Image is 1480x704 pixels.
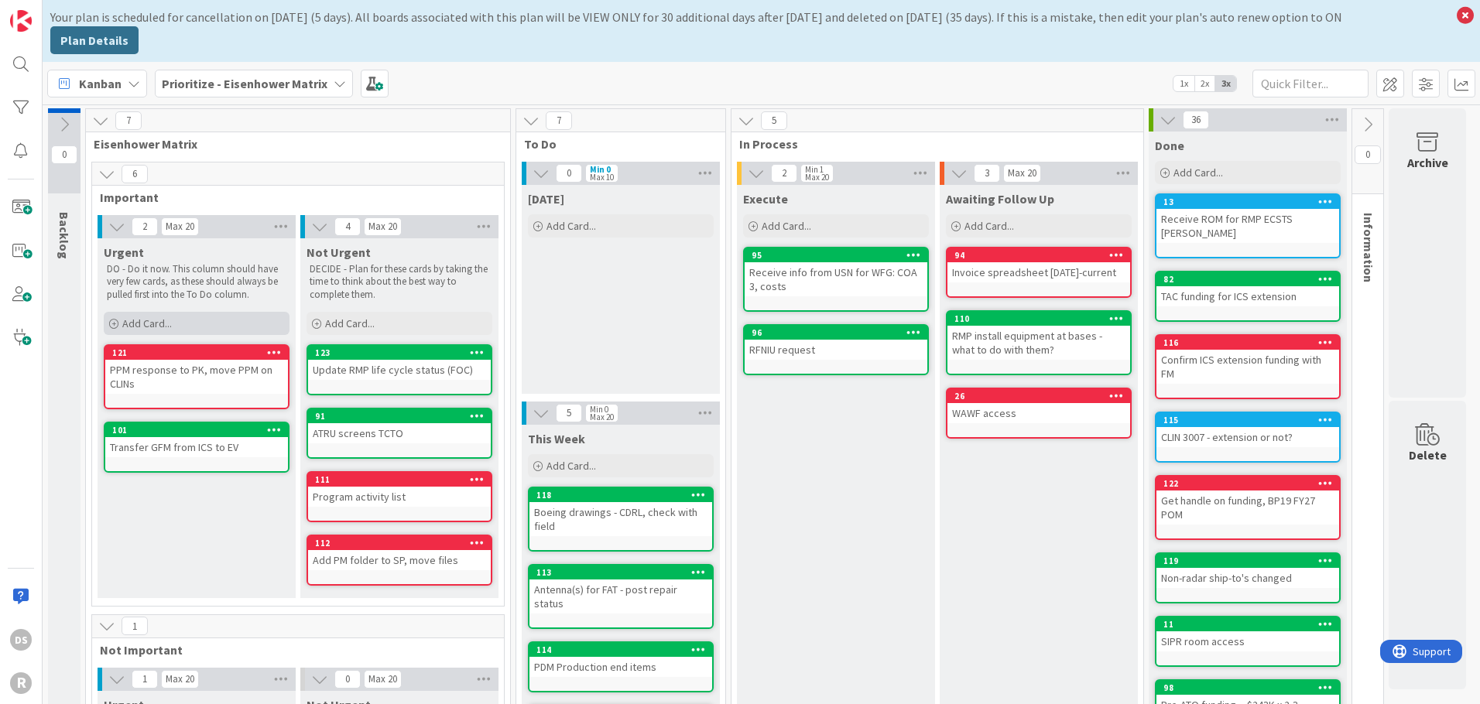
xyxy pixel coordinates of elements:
div: Antenna(s) for FAT - post repair status [529,579,712,613]
b: Prioritize - Eisenhower Matrix [162,76,327,91]
img: Visit kanbanzone.com [10,10,32,32]
span: Information [1361,213,1376,282]
div: 115 [1163,415,1339,425]
div: Receive info from USN for WFG: COA 3, costs [745,262,927,296]
span: To Do [524,136,706,152]
a: 114PDM Production end items [528,641,714,692]
div: 11 [1163,619,1339,630]
a: 123Update RMP life cycle status (FOC) [307,344,492,395]
a: 116Confirm ICS extension funding with FM [1155,334,1341,399]
span: Not Urgent [307,244,371,260]
a: 112Add PM folder to SP, move files [307,535,492,586]
span: 2 [132,217,158,236]
span: 1x [1173,76,1194,91]
div: 110 [947,312,1130,326]
span: Add Card... [325,316,375,330]
div: 13 [1156,195,1339,209]
div: 111Program activity list [308,473,491,507]
div: 82 [1156,272,1339,286]
div: 119 [1156,554,1339,568]
div: 111 [308,473,491,487]
a: 121PPM response to PK, move PPM on CLINs [104,344,289,409]
a: 113Antenna(s) for FAT - post repair status [528,564,714,629]
div: 94 [954,250,1130,261]
div: CLIN 3007 - extension or not? [1156,427,1339,447]
div: DS [10,629,32,651]
div: 82 [1163,274,1339,285]
a: 91ATRU screens TCTO [307,408,492,459]
div: Max 20 [805,173,829,181]
div: 13 [1163,197,1339,207]
div: 118 [536,490,712,501]
div: 123 [308,346,491,360]
div: 82TAC funding for ICS extension [1156,272,1339,306]
div: RFNIU request [745,340,927,360]
span: Today [528,191,564,207]
a: 13Receive ROM for RMP ECSTS [PERSON_NAME] [1155,193,1341,258]
p: DECIDE - Plan for these cards by taking the time to think about the best way to complete them. [310,263,489,301]
div: Min 0 [590,405,608,413]
div: 13Receive ROM for RMP ECSTS [PERSON_NAME] [1156,195,1339,243]
div: Max 20 [590,413,614,421]
a: 96RFNIU request [743,324,929,375]
div: Your plan is scheduled for cancellation on [DATE] (5 days). All boards associated with this plan ... [50,8,1449,26]
div: Delete [1409,446,1447,464]
div: 26 [954,391,1130,402]
div: 113Antenna(s) for FAT - post repair status [529,566,712,613]
span: 2x [1194,76,1215,91]
span: 36 [1183,111,1209,129]
span: 0 [1355,145,1381,164]
span: Not Important [100,642,485,658]
span: 7 [546,111,572,130]
div: 114 [529,643,712,657]
div: 91ATRU screens TCTO [308,409,491,443]
span: Add Card... [964,219,1014,233]
a: 118Boeing drawings - CDRL, check with field [528,487,714,552]
div: 112 [308,536,491,550]
div: 118Boeing drawings - CDRL, check with field [529,488,712,536]
div: PDM Production end items [529,657,712,677]
span: Execute [743,191,788,207]
span: Important [100,190,485,205]
div: 114 [536,644,712,655]
button: Plan Details [50,26,139,54]
div: Add PM folder to SP, move files [308,550,491,570]
div: Archive [1407,153,1448,172]
div: Receive ROM for RMP ECSTS [PERSON_NAME] [1156,209,1339,243]
div: 110 [954,313,1130,324]
div: 121 [112,347,288,358]
div: 95 [745,248,927,262]
div: 101 [112,425,288,436]
div: WAWF access [947,403,1130,423]
div: 115 [1156,413,1339,427]
div: 94 [947,248,1130,262]
a: 82TAC funding for ICS extension [1155,271,1341,322]
div: ATRU screens TCTO [308,423,491,443]
a: 11SIPR room access [1155,616,1341,667]
div: 119Non-radar ship-to's changed [1156,554,1339,588]
div: 101Transfer GFM from ICS to EV [105,423,288,457]
div: 113 [536,567,712,578]
span: 5 [761,111,787,130]
div: 112Add PM folder to SP, move files [308,536,491,570]
span: 1 [132,670,158,689]
span: Add Card... [122,316,172,330]
div: 101 [105,423,288,437]
div: 121 [105,346,288,360]
div: 11 [1156,617,1339,631]
span: Done [1155,138,1184,153]
div: Max 20 [368,223,397,231]
span: 3 [974,164,1000,183]
div: 119 [1163,555,1339,566]
div: Min 1 [805,166,824,173]
a: 101Transfer GFM from ICS to EV [104,422,289,473]
div: 113 [529,566,712,579]
span: Add Card... [762,219,811,233]
div: Boeing drawings - CDRL, check with field [529,502,712,536]
div: 118 [529,488,712,502]
span: 0 [556,164,582,183]
a: 119Non-radar ship-to's changed [1155,552,1341,603]
div: 11SIPR room access [1156,617,1339,651]
div: 26 [947,389,1130,403]
div: PPM response to PK, move PPM on CLINs [105,360,288,394]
